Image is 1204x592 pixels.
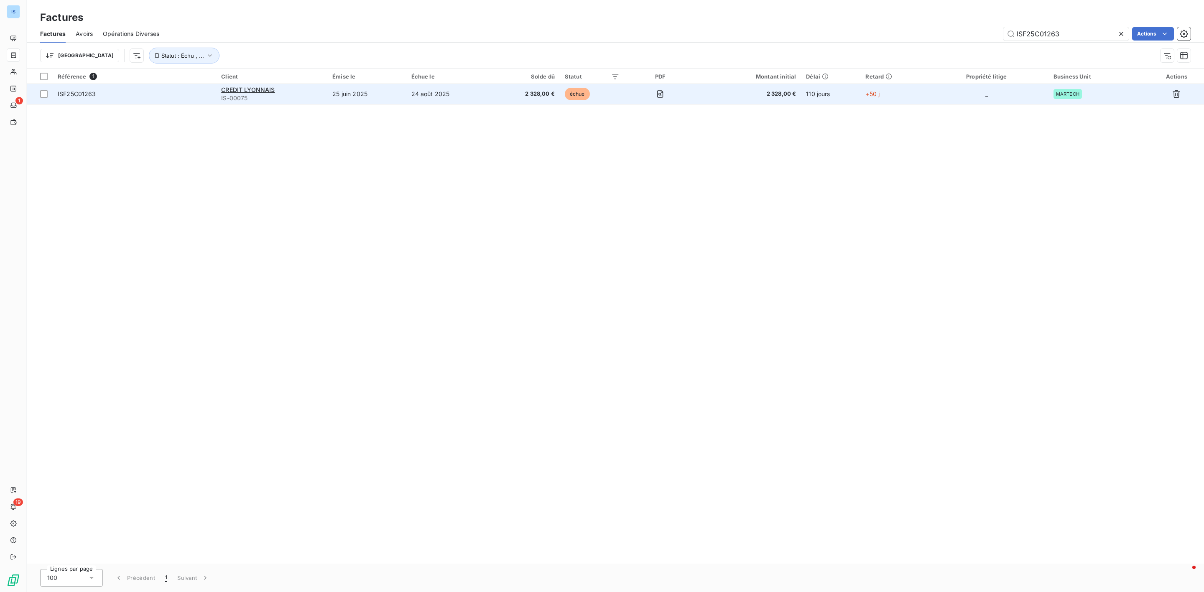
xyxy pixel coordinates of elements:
div: Client [221,73,322,80]
div: Actions [1154,73,1199,80]
input: Rechercher [1003,27,1129,41]
div: Émise le [332,73,401,80]
span: IS-00075 [221,94,322,102]
span: Référence [58,73,86,80]
td: 24 août 2025 [406,84,491,104]
img: Logo LeanPay [7,574,20,587]
span: 1 [15,97,23,104]
div: Propriété litige [930,73,1043,80]
span: MARTECH [1056,91,1079,97]
div: Échue le [411,73,486,80]
span: Avoirs [76,30,93,38]
button: Précédent [110,569,160,587]
span: Statut : Échu , ... [161,52,204,59]
button: Statut : Échu , ... [149,48,219,64]
span: échue [565,88,590,100]
div: PDF [630,73,691,80]
div: Montant initial [701,73,796,80]
h3: Factures [40,10,83,25]
span: +50 j [865,90,880,97]
span: CREDIT LYONNAIS [221,86,275,93]
span: 19 [13,498,23,506]
button: Suivant [172,569,214,587]
button: Actions [1132,27,1174,41]
span: ISF25C01263 [58,90,96,97]
div: Statut [565,73,620,80]
td: 25 juin 2025 [327,84,406,104]
span: Factures [40,30,66,38]
span: _ [985,90,988,97]
span: 2 328,00 € [701,90,796,98]
div: Business Unit [1053,73,1144,80]
span: 1 [165,574,167,582]
button: 1 [160,569,172,587]
td: 110 jours [801,84,860,104]
div: IS [7,5,20,18]
iframe: Intercom live chat [1176,564,1196,584]
span: 100 [47,574,57,582]
div: Solde dû [496,73,555,80]
span: 2 328,00 € [496,90,555,98]
button: [GEOGRAPHIC_DATA] [40,49,119,62]
span: 1 [89,73,97,80]
div: Délai [806,73,855,80]
span: Opérations Diverses [103,30,159,38]
div: Retard [865,73,920,80]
